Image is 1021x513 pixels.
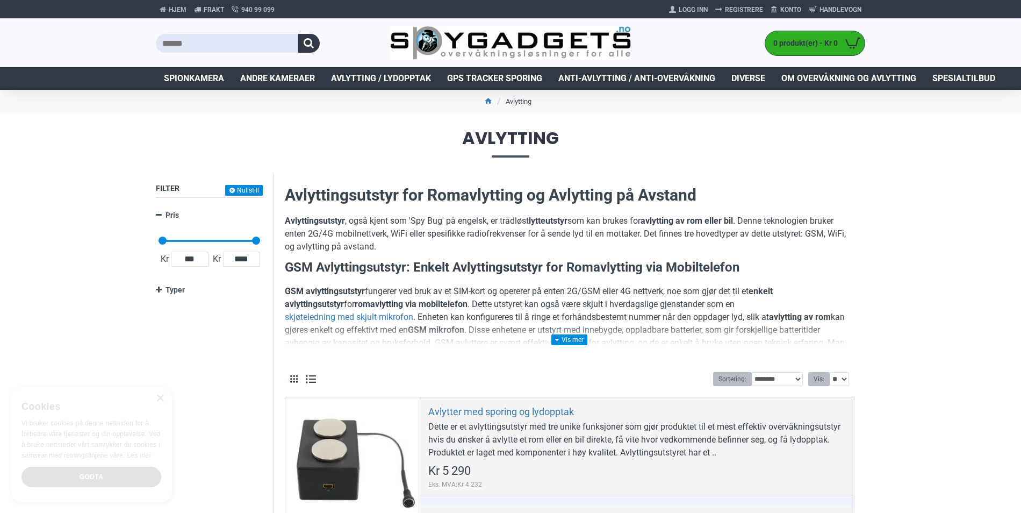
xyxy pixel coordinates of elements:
[808,372,830,386] label: Vis:
[204,5,224,15] span: Frakt
[232,67,323,90] a: Andre kameraer
[156,395,164,403] div: Close
[558,72,715,85] span: Anti-avlytting / Anti-overvåkning
[765,38,840,49] span: 0 produkt(er) - Kr 0
[285,216,345,226] strong: Avlyttingsutstyr
[769,312,831,322] strong: avlytting av rom
[285,311,413,324] a: skjøteledning med skjult mikrofon
[331,72,431,85] span: Avlytting / Lydopptak
[156,130,865,157] span: Avlytting
[211,253,223,266] span: Kr
[723,67,773,90] a: Diverse
[932,72,995,85] span: Spesialtilbud
[408,325,464,335] strong: GSM mikrofon
[164,72,224,85] span: Spionkamera
[665,1,711,18] a: Logg Inn
[355,299,468,309] strong: romavlytting via mobiltelefon
[285,286,773,309] strong: enkelt avlyttingsutstyr
[169,5,186,15] span: Hjem
[225,185,263,196] button: Nullstill
[781,72,916,85] span: Om overvåkning og avlytting
[285,285,854,362] p: fungerer ved bruk av et SIM-kort og opererer på enten 2G/GSM eller 4G nettverk, noe som gjør det ...
[285,259,854,277] h3: GSM Avlyttingsutstyr: Enkelt Avlyttingsutstyr for Romavlytting via Mobiltelefon
[767,1,805,18] a: Konto
[285,215,854,253] p: , også kjent som 'Spy Bug' på engelsk, er trådløst som kan brukes for . Denne teknologien bruker ...
[773,67,924,90] a: Om overvåkning og avlytting
[529,216,567,226] strong: lytteutstyr
[240,72,315,85] span: Andre kameraer
[679,5,708,15] span: Logg Inn
[725,5,763,15] span: Registrere
[428,405,574,418] a: Avlytter med sporing og lydopptak
[21,419,161,459] span: Vi bruker cookies på denne nettsiden for å forbedre våre tjenester og din opplevelse. Ved å bruke...
[241,5,275,15] span: 940 99 099
[711,1,767,18] a: Registrere
[439,67,550,90] a: GPS Tracker Sporing
[285,286,365,296] strong: GSM avlyttingsutstyr
[285,184,854,206] h2: Avlyttingsutstyr for Romavlytting og Avlytting på Avstand
[428,465,471,477] span: Kr 5 290
[641,216,733,226] strong: avlytting av rom eller bil
[819,5,861,15] span: Handlevogn
[21,467,161,487] div: Godta
[323,67,439,90] a: Avlytting / Lydopptak
[447,72,542,85] span: GPS Tracker Sporing
[428,480,482,489] span: Eks. MVA:Kr 4 232
[428,421,846,459] div: Dette er et avlyttingsutstyr med tre unike funksjoner som gjør produktet til et mest effektiv ove...
[805,1,865,18] a: Handlevogn
[156,184,179,193] span: Filter
[765,31,865,55] a: 0 produkt(er) - Kr 0
[550,67,723,90] a: Anti-avlytting / Anti-overvåkning
[713,372,752,386] label: Sortering:
[780,5,801,15] span: Konto
[390,26,631,61] img: SpyGadgets.no
[156,206,263,225] a: Pris
[156,281,263,300] a: Typer
[159,253,171,266] span: Kr
[156,67,232,90] a: Spionkamera
[924,67,1003,90] a: Spesialtilbud
[21,395,154,418] div: Cookies
[731,72,765,85] span: Diverse
[127,452,151,459] a: Les mer, opens a new window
